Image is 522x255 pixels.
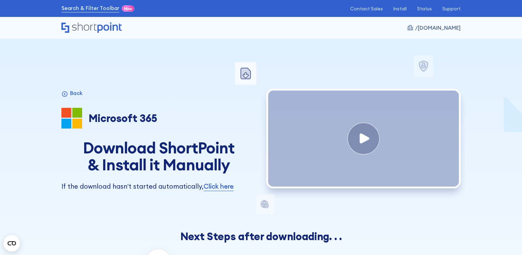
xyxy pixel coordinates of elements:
a: Status [417,6,432,11]
h1: Download ShortPoint & Install it Manually [61,139,256,174]
h2: Next Steps after downloading [61,230,461,243]
a: Back [61,89,82,97]
a: Contact Sales [350,6,383,11]
a: Install [393,6,407,11]
p: If the download hasn’t started automatically, [61,181,256,191]
div: / [415,25,461,30]
img: Microsoft 365 logo [61,108,82,129]
button: Open CMP widget [3,235,20,252]
p: Back [70,89,82,97]
a: Support [442,6,461,11]
a: Click here [204,181,234,191]
a: Home [61,22,122,34]
iframe: Chat Widget [398,175,522,255]
a: Search & Filter Toolbar [61,4,120,12]
span: . [329,230,332,243]
span: [DOMAIN_NAME] [418,25,461,31]
p: Microsoft 365 [89,112,157,124]
span: . [334,230,337,243]
span: . [339,230,342,243]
